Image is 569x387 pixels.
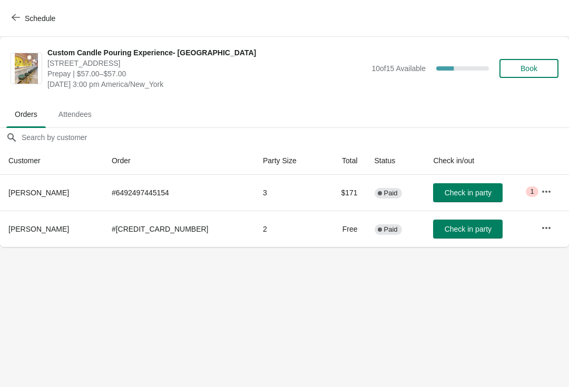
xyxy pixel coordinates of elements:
[103,147,254,175] th: Order
[47,58,366,68] span: [STREET_ADDRESS]
[47,68,366,79] span: Prepay | $57.00–$57.00
[254,147,322,175] th: Party Size
[47,79,366,90] span: [DATE] 3:00 pm America/New_York
[371,64,426,73] span: 10 of 15 Available
[254,211,322,247] td: 2
[8,225,69,233] span: [PERSON_NAME]
[103,175,254,211] td: # 6492497445154
[521,64,537,73] span: Book
[445,225,492,233] span: Check in party
[433,183,503,202] button: Check in party
[8,188,69,197] span: [PERSON_NAME]
[254,175,322,211] td: 3
[321,147,366,175] th: Total
[50,105,100,124] span: Attendees
[433,220,503,239] button: Check in party
[425,147,532,175] th: Check in/out
[6,105,46,124] span: Orders
[321,175,366,211] td: $171
[384,225,398,234] span: Paid
[445,188,492,197] span: Check in party
[103,211,254,247] td: # [CREDIT_CARD_NUMBER]
[25,14,55,23] span: Schedule
[366,147,425,175] th: Status
[499,59,558,78] button: Book
[47,47,366,58] span: Custom Candle Pouring Experience- [GEOGRAPHIC_DATA]
[321,211,366,247] td: Free
[15,53,38,84] img: Custom Candle Pouring Experience- Delray Beach
[384,189,398,197] span: Paid
[21,128,569,147] input: Search by customer
[530,187,534,196] span: 1
[5,9,64,28] button: Schedule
